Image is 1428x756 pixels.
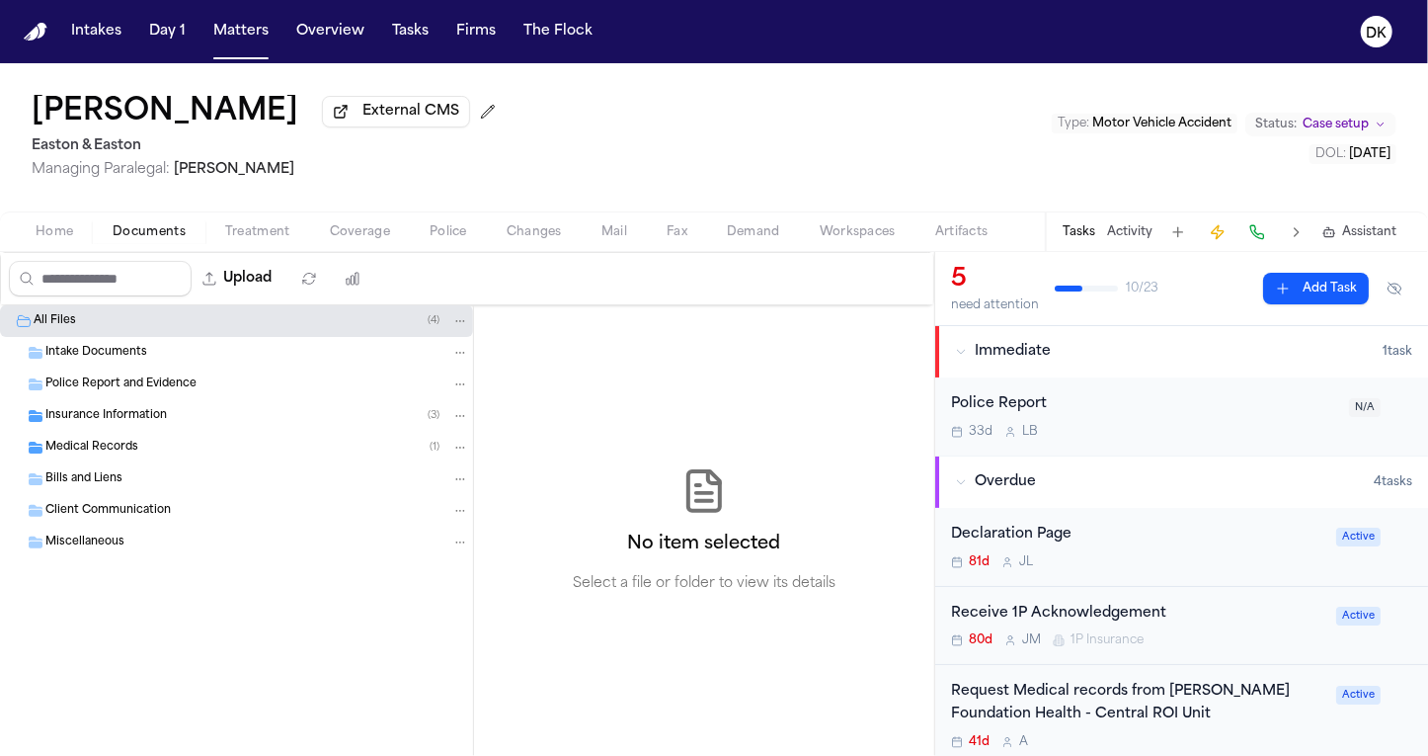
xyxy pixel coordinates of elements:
button: Day 1 [141,14,194,49]
span: Coverage [330,224,390,240]
h2: Easton & Easton [32,134,504,158]
span: Police [430,224,467,240]
button: Tasks [384,14,436,49]
div: Open task: Declaration Page [935,508,1428,587]
button: Firms [448,14,504,49]
button: Immediate1task [935,326,1428,378]
span: Active [1336,686,1381,705]
div: Police Report [951,393,1337,416]
input: Search files [9,261,192,296]
button: Edit matter name [32,95,298,130]
span: J M [1022,632,1041,648]
span: [PERSON_NAME] [174,162,294,177]
h1: [PERSON_NAME] [32,95,298,130]
span: Status: [1255,117,1297,132]
span: 4 task s [1374,474,1412,490]
button: Hide completed tasks (⌘⇧H) [1377,273,1412,304]
div: Receive 1P Acknowledgement [951,603,1324,626]
span: Overdue [975,472,1036,492]
span: External CMS [362,102,459,122]
button: The Flock [516,14,600,49]
span: Insurance Information [45,408,167,425]
span: Intake Documents [45,345,147,362]
button: Upload [192,261,283,296]
button: External CMS [322,96,470,127]
span: Assistant [1342,224,1396,240]
img: Finch Logo [24,23,47,42]
span: ( 3 ) [428,410,439,421]
span: Miscellaneous [45,535,124,551]
button: Tasks [1063,224,1095,240]
span: Artifacts [935,224,989,240]
span: Motor Vehicle Accident [1092,118,1231,129]
span: 10 / 23 [1126,281,1158,296]
span: Immediate [975,342,1051,362]
button: Overdue4tasks [935,457,1428,508]
div: 5 [951,264,1039,295]
span: Client Communication [45,503,171,520]
button: Change status from Case setup [1245,113,1396,136]
span: 41d [969,734,990,750]
span: Bills and Liens [45,471,122,488]
span: Type : [1058,118,1089,129]
button: Overview [288,14,372,49]
span: L B [1022,424,1038,440]
span: All Files [34,313,76,330]
div: Request Medical records from [PERSON_NAME] Foundation Health - Central ROI Unit [951,681,1324,726]
button: Add Task [1164,218,1192,246]
button: Add Task [1263,273,1369,304]
span: Fax [667,224,687,240]
span: 33d [969,424,992,440]
div: Declaration Page [951,524,1324,546]
span: 80d [969,632,992,648]
span: 1 task [1383,344,1412,360]
button: Intakes [63,14,129,49]
button: Create Immediate Task [1204,218,1231,246]
button: Assistant [1322,224,1396,240]
button: Edit DOL: 2025-06-20 [1309,144,1396,164]
span: ( 1 ) [430,442,439,453]
span: Police Report and Evidence [45,377,197,393]
div: Open task: Receive 1P Acknowledgement [935,587,1428,666]
span: [DATE] [1349,148,1390,160]
h2: No item selected [628,531,781,558]
a: Home [24,23,47,42]
span: Home [36,224,73,240]
span: Demand [727,224,780,240]
div: Open task: Police Report [935,378,1428,456]
span: Documents [113,224,186,240]
span: N/A [1349,398,1381,417]
span: Managing Paralegal: [32,162,170,177]
div: need attention [951,297,1039,313]
span: Active [1336,607,1381,626]
button: Edit Type: Motor Vehicle Accident [1052,114,1237,133]
span: DOL : [1315,148,1346,160]
span: Case setup [1303,117,1369,132]
span: ( 4 ) [428,315,439,326]
button: Make a Call [1243,218,1271,246]
span: Medical Records [45,440,138,457]
span: Workspaces [820,224,896,240]
p: Select a file or folder to view its details [573,574,835,594]
span: A [1019,734,1028,750]
span: Active [1336,528,1381,546]
span: 1P Insurance [1071,632,1144,648]
span: J L [1019,554,1033,570]
button: Matters [205,14,277,49]
span: Treatment [225,224,290,240]
span: 81d [969,554,990,570]
span: Mail [601,224,627,240]
button: Activity [1107,224,1152,240]
span: Changes [507,224,562,240]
